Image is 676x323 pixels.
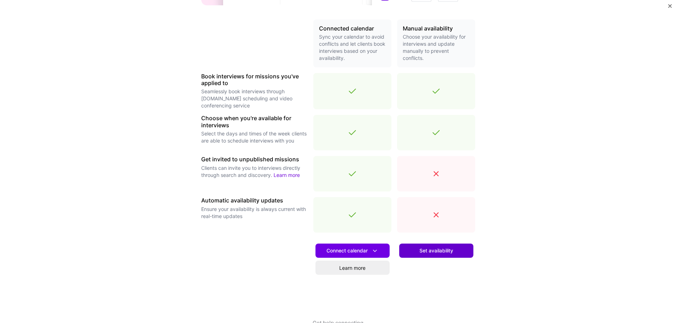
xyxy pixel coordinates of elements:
[319,25,386,32] h3: Connected calendar
[403,33,469,62] p: Choose your availability for interviews and update manually to prevent conflicts.
[201,165,308,179] p: Clients can invite you to interviews directly through search and discovery.
[201,206,308,220] p: Ensure your availability is always current with real-time updates
[315,244,390,258] button: Connect calendar
[319,33,386,62] p: Sync your calendar to avoid conflicts and let clients book interviews based on your availability.
[201,197,308,204] h3: Automatic availability updates
[274,172,300,178] a: Learn more
[201,115,308,128] h3: Choose when you're available for interviews
[201,156,308,163] h3: Get invited to unpublished missions
[326,247,379,255] span: Connect calendar
[403,25,469,32] h3: Manual availability
[399,244,473,258] button: Set availability
[201,88,308,109] p: Seamlessly book interviews through [DOMAIN_NAME] scheduling and video conferencing service
[315,261,390,275] a: Learn more
[201,130,308,144] p: Select the days and times of the week clients are able to schedule interviews with you
[668,4,672,12] button: Close
[419,247,453,254] span: Set availability
[371,247,379,255] i: icon DownArrowWhite
[201,73,308,87] h3: Book interviews for missions you've applied to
